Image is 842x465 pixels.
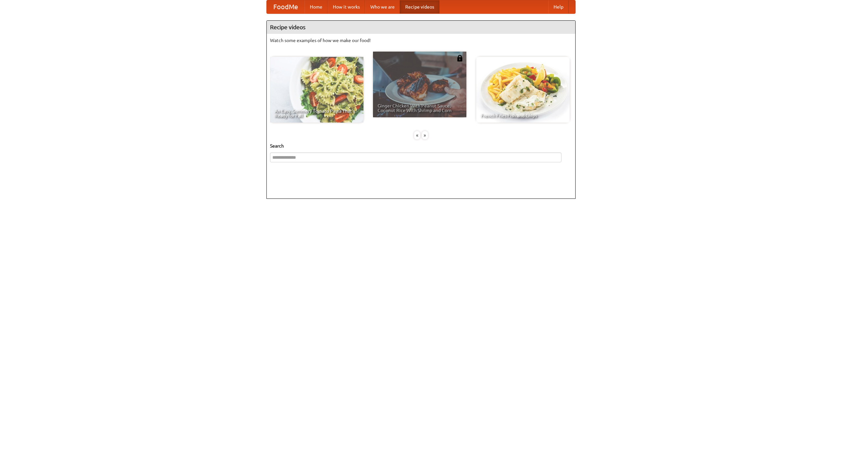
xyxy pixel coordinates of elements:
[267,0,305,13] a: FoodMe
[548,0,569,13] a: Help
[328,0,365,13] a: How it works
[476,57,570,123] a: French Fries Fish and Chips
[267,21,575,34] h4: Recipe videos
[414,131,420,139] div: «
[270,143,572,149] h5: Search
[400,0,439,13] a: Recipe videos
[305,0,328,13] a: Home
[270,57,363,123] a: An Easy, Summery Tomato Pasta That's Ready for Fall
[457,55,463,61] img: 483408.png
[481,113,565,118] span: French Fries Fish and Chips
[422,131,428,139] div: »
[270,37,572,44] p: Watch some examples of how we make our food!
[275,109,359,118] span: An Easy, Summery Tomato Pasta That's Ready for Fall
[365,0,400,13] a: Who we are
